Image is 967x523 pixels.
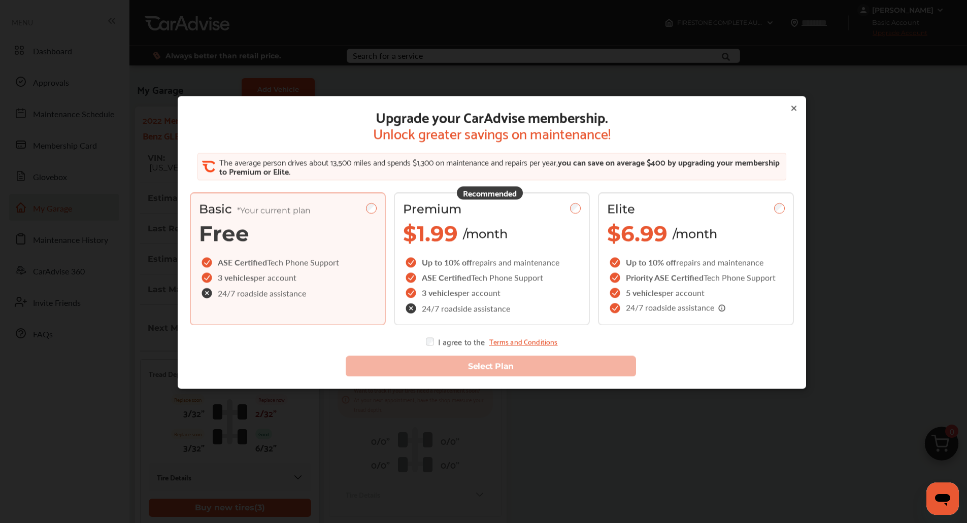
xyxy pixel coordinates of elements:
span: $6.99 [607,221,668,247]
img: checkIcon.6d469ec1.svg [610,288,622,298]
span: repairs and maintenance [676,257,763,268]
span: Up to 10% off [626,257,676,268]
span: 3 vehicles [218,272,254,284]
span: per account [458,287,501,299]
span: repairs and maintenance [472,257,559,268]
span: ASE Certified [218,257,267,268]
span: you can save on average $400 by upgrading your membership to Premium or Elite. [219,155,779,178]
div: I agree to the [426,338,557,346]
img: checkIcon.6d469ec1.svg [406,273,418,283]
iframe: Button to launch messaging window [926,482,959,515]
span: per account [254,272,296,284]
img: check-cross-icon.c68f34ea.svg [406,303,418,314]
span: 5 vehicles [626,287,662,299]
span: /month [463,226,508,241]
span: 24/7 roadside assistance [626,304,726,313]
span: Upgrade your CarAdvise membership. [373,109,611,125]
span: Tech Phone Support [471,272,543,284]
span: 24/7 roadside assistance [218,289,306,297]
span: Premium [403,202,461,217]
span: *Your current plan [237,206,311,216]
img: check-cross-icon.c68f34ea.svg [202,288,214,299]
img: checkIcon.6d469ec1.svg [406,258,418,268]
span: 3 vehicles [422,287,458,299]
span: $1.99 [403,221,458,247]
span: Tech Phone Support [704,272,776,284]
img: checkIcon.6d469ec1.svg [610,273,622,283]
a: Terms and Conditions [489,338,557,346]
div: Recommended [457,187,523,200]
span: Unlock greater savings on maintenance! [373,125,611,141]
img: checkIcon.6d469ec1.svg [202,273,214,283]
span: The average person drives about 13,500 miles and spends $1,300 on maintenance and repairs per year, [219,155,557,169]
img: checkIcon.6d469ec1.svg [610,303,622,313]
span: /month [673,226,717,241]
span: Basic [199,202,311,217]
span: 24/7 roadside assistance [422,304,510,312]
img: CA_CheckIcon.cf4f08d4.svg [202,160,215,173]
span: Elite [607,202,635,217]
span: Up to 10% off [422,257,472,268]
span: Free [199,221,249,247]
span: Tech Phone Support [267,257,339,268]
img: checkIcon.6d469ec1.svg [202,258,214,268]
span: ASE Certified [422,272,471,284]
img: checkIcon.6d469ec1.svg [406,288,418,298]
span: Priority ASE Certified [626,272,704,284]
span: per account [662,287,705,299]
img: checkIcon.6d469ec1.svg [610,258,622,268]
